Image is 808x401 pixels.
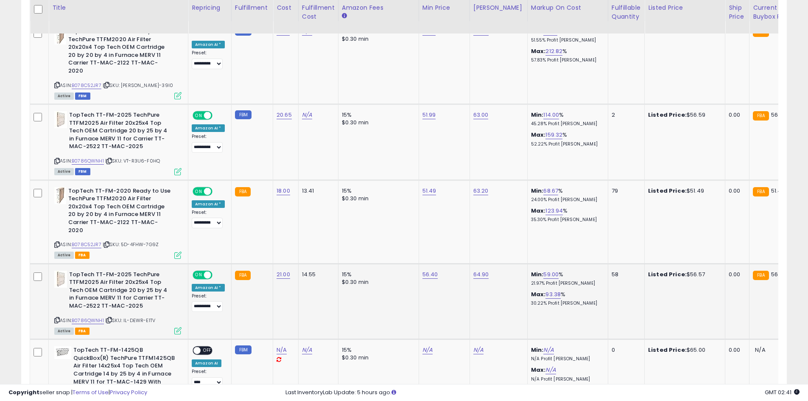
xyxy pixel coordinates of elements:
[342,195,412,202] div: $0.30 min
[531,37,601,43] p: 51.55% Profit [PERSON_NAME]
[648,271,719,278] div: $56.57
[648,270,687,278] b: Listed Price:
[729,111,743,119] div: 0.00
[531,131,546,139] b: Max:
[422,270,438,279] a: 56.40
[531,3,604,12] div: Markup on Cost
[612,271,638,278] div: 58
[543,270,559,279] a: 59.00
[302,346,312,354] a: N/A
[302,3,335,21] div: Fulfillment Cost
[54,187,182,258] div: ASIN:
[69,271,172,312] b: TopTech TT-FM-2025 TechPure TTFM2025 Air Filter 20x25x4 Top Tech OEM Cartridge 20 by 25 by 4 in F...
[729,187,743,195] div: 0.00
[771,111,783,119] span: 56.4
[531,28,601,43] div: %
[531,346,544,354] b: Min:
[422,111,436,119] a: 51.99
[765,388,800,396] span: 2025-08-13 02:41 GMT
[531,217,601,223] p: 35.30% Profit [PERSON_NAME]
[729,271,743,278] div: 0.00
[755,346,765,354] span: N/A
[277,111,292,119] a: 20.65
[68,187,171,236] b: TopTech TT-FM-2020 Ready to Use TechPure TTFM2020 Air Filter 20x20x4 Top Tech OEM Cartridge 20 by...
[105,317,155,324] span: | SKU: IL-DEWR-E1TV
[543,187,558,195] a: 68.67
[110,388,147,396] a: Privacy Policy
[342,111,412,119] div: 15%
[753,271,769,280] small: FBA
[192,3,228,12] div: Repricing
[422,346,433,354] a: N/A
[54,271,182,334] div: ASIN:
[531,290,546,298] b: Max:
[648,187,719,195] div: $51.49
[103,82,173,89] span: | SKU: [PERSON_NAME]-39I0
[753,3,797,21] div: Current Buybox Price
[648,111,687,119] b: Listed Price:
[235,110,252,119] small: FBM
[285,389,800,397] div: Last InventoryLab Update: 5 hours ago.
[531,187,544,195] b: Min:
[72,241,101,248] a: B078C52JR7
[531,270,544,278] b: Min:
[342,187,412,195] div: 15%
[103,241,159,248] span: | SKU: 5D-4FHW-7G9Z
[342,346,412,354] div: 15%
[543,346,554,354] a: N/A
[54,28,66,45] img: 41VQ1wzIA5L._SL40_.jpg
[545,366,556,374] a: N/A
[277,3,295,12] div: Cost
[612,3,641,21] div: Fulfillable Quantity
[342,35,412,43] div: $0.30 min
[54,346,71,359] img: 41k8LpkaGNL._SL40_.jpg
[531,121,601,127] p: 45.28% Profit [PERSON_NAME]
[54,168,74,175] span: All listings currently available for purchase on Amazon
[72,82,101,89] a: B078C52JR7
[531,356,601,362] p: N/A Profit [PERSON_NAME]
[54,271,67,288] img: 415rOySvQ5L._SL40_.jpg
[192,50,225,69] div: Preset:
[277,346,287,354] a: N/A
[729,346,743,354] div: 0.00
[342,354,412,362] div: $0.30 min
[531,207,601,223] div: %
[473,270,489,279] a: 64.90
[545,47,562,56] a: 212.82
[211,188,225,195] span: OFF
[54,28,182,98] div: ASIN:
[192,284,225,292] div: Amazon AI *
[342,12,347,20] small: Amazon Fees.
[612,111,638,119] div: 2
[531,207,546,215] b: Max:
[73,388,109,396] a: Terms of Use
[612,346,638,354] div: 0
[235,345,252,354] small: FBM
[192,134,225,153] div: Preset:
[531,57,601,63] p: 57.83% Profit [PERSON_NAME]
[72,157,104,165] a: B0786QWNH1
[235,187,251,196] small: FBA
[211,112,225,119] span: OFF
[531,291,601,306] div: %
[753,187,769,196] small: FBA
[771,187,785,195] span: 51.49
[753,111,769,121] small: FBA
[531,366,546,374] b: Max:
[531,48,601,63] div: %
[473,3,524,12] div: [PERSON_NAME]
[648,346,687,354] b: Listed Price:
[277,187,290,195] a: 18.00
[54,187,66,204] img: 41VQ1wzIA5L._SL40_.jpg
[531,111,544,119] b: Min:
[75,168,90,175] span: FBM
[473,111,489,119] a: 63.00
[8,388,39,396] strong: Copyright
[192,41,225,48] div: Amazon AI *
[342,3,415,12] div: Amazon Fees
[52,3,185,12] div: Title
[531,187,601,203] div: %
[192,359,221,367] div: Amazon AI
[648,111,719,119] div: $56.59
[54,111,182,174] div: ASIN:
